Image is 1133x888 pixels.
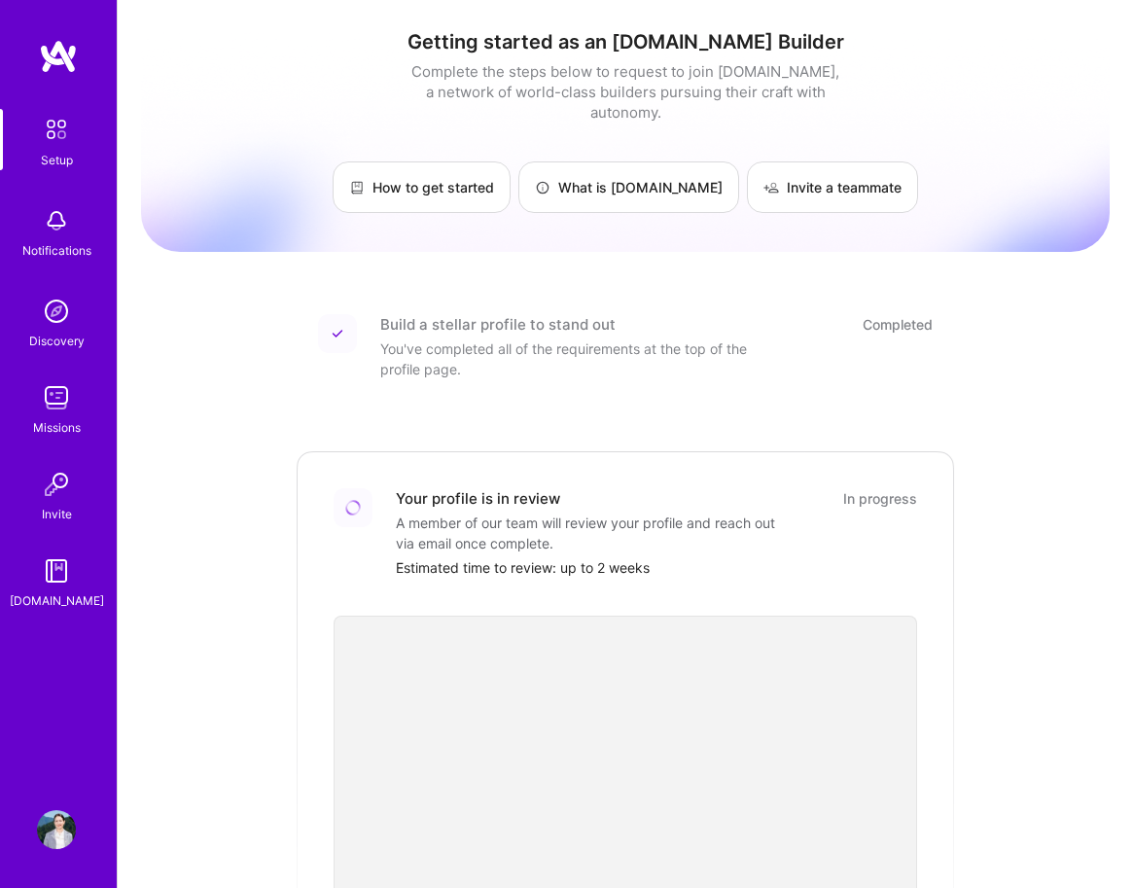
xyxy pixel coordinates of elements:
[33,417,81,438] div: Missions
[42,504,72,524] div: Invite
[36,109,77,150] img: setup
[22,240,91,261] div: Notifications
[37,465,76,504] img: Invite
[37,292,76,331] img: discovery
[32,810,81,849] a: User Avatar
[407,61,844,123] div: Complete the steps below to request to join [DOMAIN_NAME], a network of world-class builders purs...
[396,513,785,553] div: A member of our team will review your profile and reach out via email once complete.
[396,488,560,509] div: Your profile is in review
[747,161,918,213] a: Invite a teammate
[37,551,76,590] img: guide book
[349,180,365,195] img: How to get started
[37,810,76,849] img: User Avatar
[535,180,550,195] img: What is A.Team
[863,314,933,335] div: Completed
[345,500,361,515] img: Loading
[333,161,511,213] a: How to get started
[10,590,104,611] div: [DOMAIN_NAME]
[39,39,78,74] img: logo
[29,331,85,351] div: Discovery
[332,328,343,339] img: Completed
[37,378,76,417] img: teamwork
[763,180,779,195] img: Invite a teammate
[396,557,917,578] div: Estimated time to review: up to 2 weeks
[843,488,917,509] div: In progress
[41,150,73,170] div: Setup
[518,161,739,213] a: What is [DOMAIN_NAME]
[380,314,616,335] div: Build a stellar profile to stand out
[37,201,76,240] img: bell
[141,30,1110,53] h1: Getting started as an [DOMAIN_NAME] Builder
[380,338,769,379] div: You've completed all of the requirements at the top of the profile page.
